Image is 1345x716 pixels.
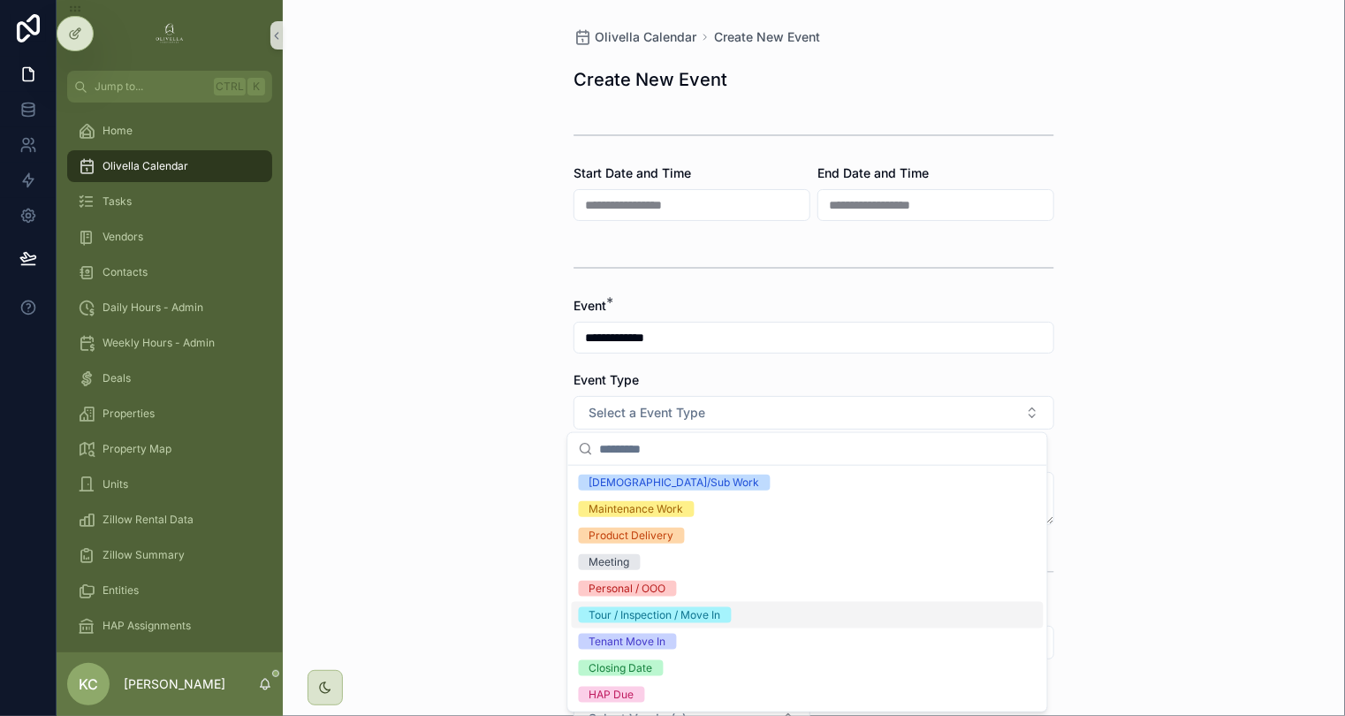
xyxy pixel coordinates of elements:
[589,607,721,623] div: Tour / Inspection / Move In
[67,71,272,103] button: Jump to...CtrlK
[589,660,653,676] div: Closing Date
[574,28,696,46] a: Olivella Calendar
[103,371,131,385] span: Deals
[589,528,674,544] div: Product Delivery
[103,336,215,350] span: Weekly Hours - Admin
[67,504,272,536] a: Zillow Rental Data
[79,674,98,695] span: KC
[568,466,1047,712] div: Suggestions
[574,165,691,180] span: Start Date and Time
[67,610,272,642] a: HAP Assignments
[156,21,184,50] img: App logo
[103,583,139,598] span: Entities
[103,265,148,279] span: Contacts
[103,442,171,456] span: Property Map
[67,327,272,359] a: Weekly Hours - Admin
[67,292,272,324] a: Daily Hours - Admin
[249,80,263,94] span: K
[67,468,272,500] a: Units
[589,501,684,517] div: Maintenance Work
[589,581,666,597] div: Personal / OOO
[57,103,283,652] div: scrollable content
[817,165,929,180] span: End Date and Time
[103,619,191,633] span: HAP Assignments
[67,186,272,217] a: Tasks
[103,159,188,173] span: Olivella Calendar
[589,475,760,491] div: [DEMOGRAPHIC_DATA]/Sub Work
[103,513,194,527] span: Zillow Rental Data
[95,80,207,94] span: Jump to...
[214,78,246,95] span: Ctrl
[124,675,225,693] p: [PERSON_NAME]
[67,398,272,430] a: Properties
[714,28,820,46] a: Create New Event
[67,115,272,147] a: Home
[103,548,185,562] span: Zillow Summary
[595,28,696,46] span: Olivella Calendar
[589,687,635,703] div: HAP Due
[103,477,128,491] span: Units
[67,575,272,606] a: Entities
[67,150,272,182] a: Olivella Calendar
[103,230,143,244] span: Vendors
[103,301,203,315] span: Daily Hours - Admin
[67,539,272,571] a: Zillow Summary
[589,404,705,422] span: Select a Event Type
[103,124,133,138] span: Home
[589,634,666,650] div: Tenant Move In
[589,554,630,570] div: Meeting
[67,221,272,253] a: Vendors
[574,396,1054,430] button: Select Button
[574,298,606,313] span: Event
[574,67,727,92] h1: Create New Event
[103,194,132,209] span: Tasks
[67,256,272,288] a: Contacts
[103,407,155,421] span: Properties
[574,372,639,387] span: Event Type
[67,433,272,465] a: Property Map
[67,362,272,394] a: Deals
